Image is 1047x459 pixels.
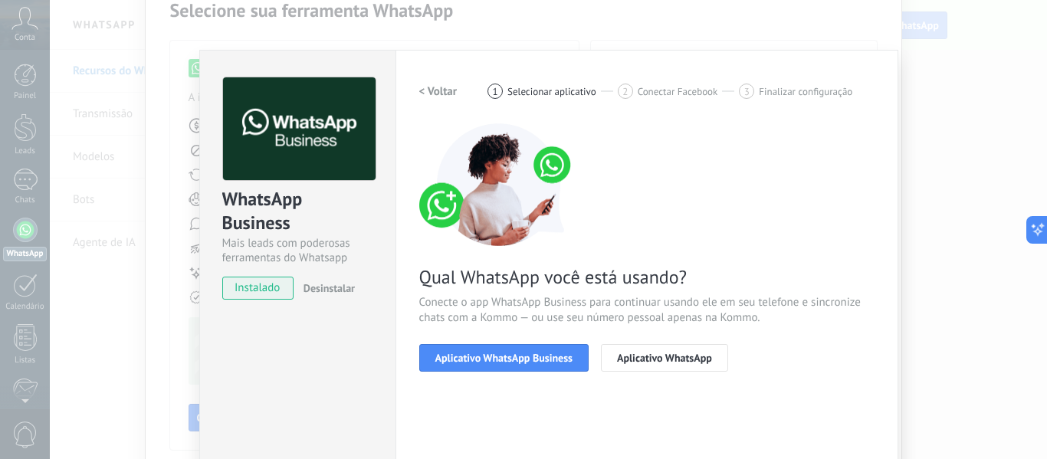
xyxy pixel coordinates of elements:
[297,277,355,300] button: Desinstalar
[507,86,596,97] span: Selecionar aplicativo
[622,85,628,98] span: 2
[419,77,458,105] button: < Voltar
[419,344,589,372] button: Aplicativo WhatsApp Business
[222,236,373,265] div: Mais leads com poderosas ferramentas do Whatsapp
[744,85,750,98] span: 3
[223,277,293,300] span: instalado
[223,77,376,181] img: logo_main.png
[493,85,498,98] span: 1
[435,352,573,363] span: Aplicativo WhatsApp Business
[617,352,712,363] span: Aplicativo WhatsApp
[759,86,852,97] span: Finalizar configuração
[601,344,728,372] button: Aplicativo WhatsApp
[304,281,355,295] span: Desinstalar
[419,295,875,326] span: Conecte o app WhatsApp Business para continuar usando ele em seu telefone e sincronize chats com ...
[419,84,458,99] h2: < Voltar
[222,187,373,236] div: WhatsApp Business
[638,86,718,97] span: Conectar Facebook
[419,123,580,246] img: connect number
[419,265,875,289] span: Qual WhatsApp você está usando?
